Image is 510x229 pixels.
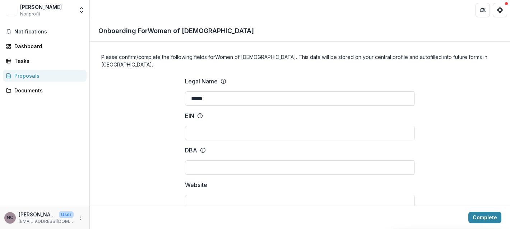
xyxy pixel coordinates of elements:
p: DBA [185,146,197,155]
a: Dashboard [3,40,87,52]
button: Notifications [3,26,87,37]
p: User [59,211,74,218]
button: Partners [476,3,490,17]
div: Proposals [14,72,81,79]
div: Nan Cohen [7,215,13,220]
a: Tasks [3,55,87,67]
a: Proposals [3,70,87,82]
p: Website [185,180,207,189]
span: Nonprofit [20,11,40,17]
p: EIN [185,111,194,120]
a: Documents [3,84,87,96]
p: Onboarding For Women of [DEMOGRAPHIC_DATA] [98,26,254,36]
p: [PERSON_NAME] [19,211,56,218]
h4: Please confirm/complete the following fields for Women of [DEMOGRAPHIC_DATA] . This data will be ... [101,53,499,68]
button: More [76,214,85,222]
div: [PERSON_NAME] [20,3,62,11]
div: Tasks [14,57,81,65]
button: Complete [468,212,501,223]
p: Legal Name [185,77,218,86]
button: Open entity switcher [76,3,87,17]
div: Dashboard [14,42,81,50]
p: [EMAIL_ADDRESS][DOMAIN_NAME] [19,218,74,225]
div: Documents [14,87,81,94]
span: Notifications [14,29,84,35]
img: Nancy [6,4,17,16]
button: Get Help [493,3,507,17]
